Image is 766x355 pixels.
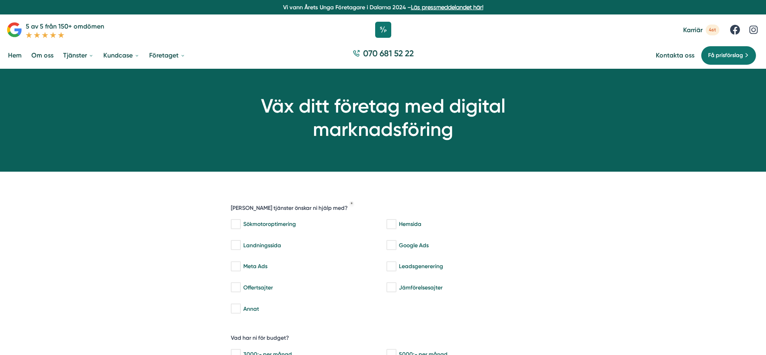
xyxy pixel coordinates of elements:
input: Hemsida [386,220,396,228]
span: 4st [706,25,719,35]
a: Tjänster [62,45,95,66]
input: Google Ads [386,241,396,249]
input: Offertsajter [231,283,240,291]
input: Landningssida [231,241,240,249]
a: 070 681 52 22 [349,47,417,63]
a: Få prisförslag [701,46,756,65]
input: Annat [231,305,240,313]
span: 070 681 52 22 [363,47,414,59]
input: Leadsgenerering [386,263,396,271]
span: Få prisförslag [708,51,743,60]
p: Vi vann Årets Unga Företagare i Dalarna 2024 – [3,3,763,11]
a: Kontakta oss [656,51,694,59]
div: Obligatoriskt [351,202,353,205]
a: Kundcase [102,45,141,66]
a: Företaget [148,45,187,66]
p: 5 av 5 från 150+ omdömen [26,21,104,31]
input: Jämförelsesajter [386,283,396,291]
a: Om oss [30,45,55,66]
a: Karriär 4st [683,25,719,35]
input: Sökmotoroptimering [231,220,240,228]
h5: [PERSON_NAME] tjänster önskar ni hjälp med? [231,204,348,214]
a: Läs pressmeddelandet här! [411,4,483,10]
a: Hem [6,45,23,66]
input: Meta Ads [231,263,240,271]
h1: Väx ditt företag med digital marknadsföring [198,94,568,141]
h5: Vad har ni för budget? [231,334,289,344]
span: Karriär [683,26,702,34]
